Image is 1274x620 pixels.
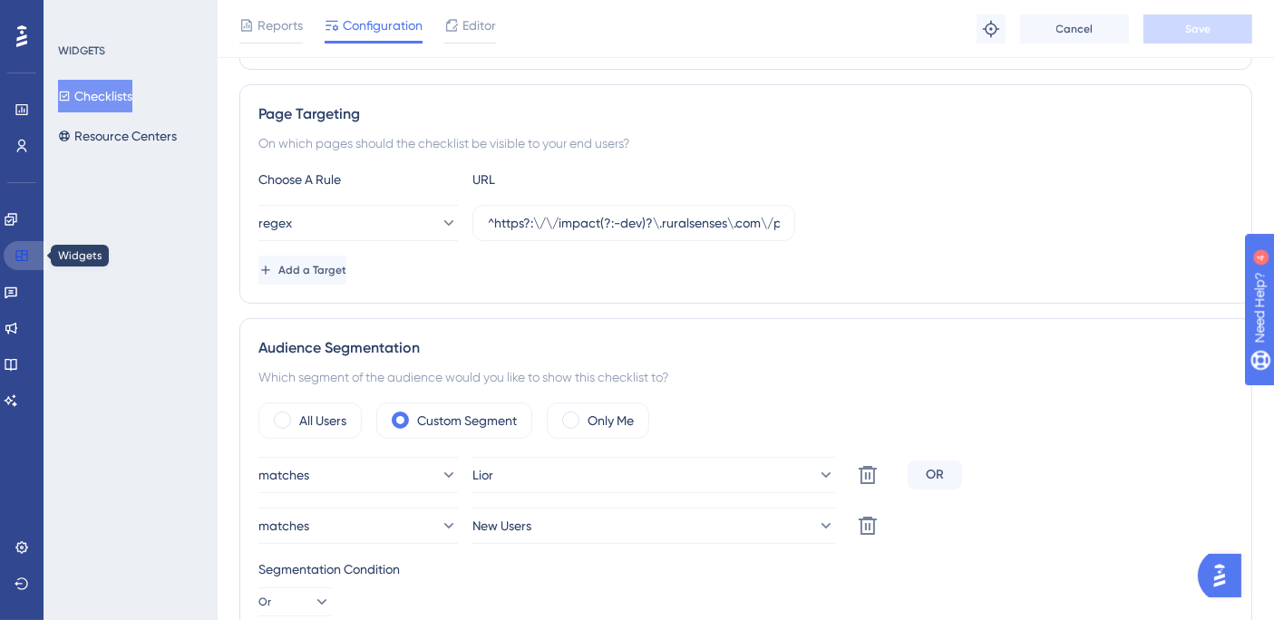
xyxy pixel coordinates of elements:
span: Reports [258,15,303,36]
input: yourwebsite.com/path [488,213,780,233]
button: Lior [472,457,835,493]
span: matches [258,464,309,486]
span: Need Help? [43,5,113,26]
div: URL [472,169,672,190]
button: Checklists [58,80,132,112]
span: Lior [472,464,493,486]
div: OR [908,460,962,489]
div: Audience Segmentation [258,337,1233,359]
span: Configuration [343,15,423,36]
div: Choose A Rule [258,169,458,190]
div: On which pages should the checklist be visible to your end users? [258,132,1233,154]
button: Resource Centers [58,120,177,152]
button: Or [258,587,331,616]
div: 4 [126,9,131,24]
iframe: UserGuiding AI Assistant Launcher [1198,548,1252,603]
label: Only Me [588,410,634,431]
span: regex [258,212,292,234]
span: Add a Target [278,263,346,277]
button: New Users [472,508,835,544]
button: regex [258,205,458,241]
span: Or [258,595,271,609]
div: WIDGETS [58,44,105,58]
label: Custom Segment [417,410,517,431]
button: matches [258,457,458,493]
span: New Users [472,515,531,537]
button: Cancel [1020,15,1129,44]
span: Save [1185,22,1211,36]
div: Page Targeting [258,103,1233,125]
span: matches [258,515,309,537]
label: All Users [299,410,346,431]
button: Save [1143,15,1252,44]
div: Segmentation Condition [258,558,1233,580]
div: Which segment of the audience would you like to show this checklist to? [258,366,1233,388]
span: Editor [462,15,496,36]
button: matches [258,508,458,544]
span: Cancel [1056,22,1094,36]
button: Add a Target [258,256,346,285]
